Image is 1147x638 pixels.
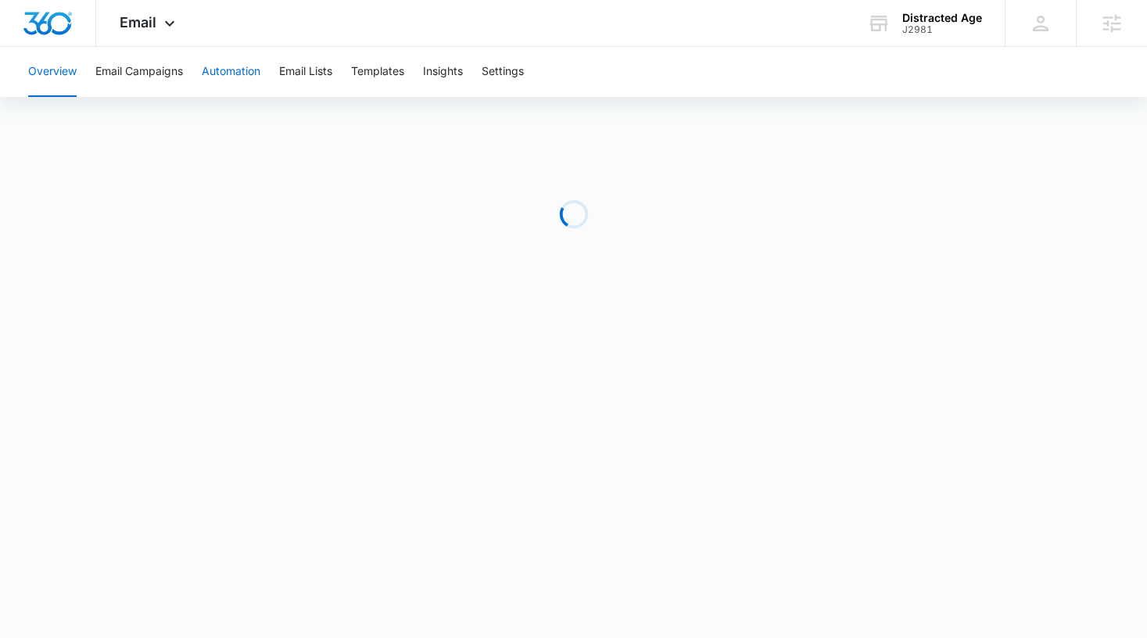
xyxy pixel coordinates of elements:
div: account id [902,24,982,35]
button: Overview [28,47,77,97]
button: Templates [351,47,404,97]
button: Email Campaigns [95,47,183,97]
button: Settings [482,47,524,97]
span: Email [120,14,156,30]
button: Insights [423,47,463,97]
button: Email Lists [279,47,332,97]
div: account name [902,12,982,24]
button: Automation [202,47,260,97]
